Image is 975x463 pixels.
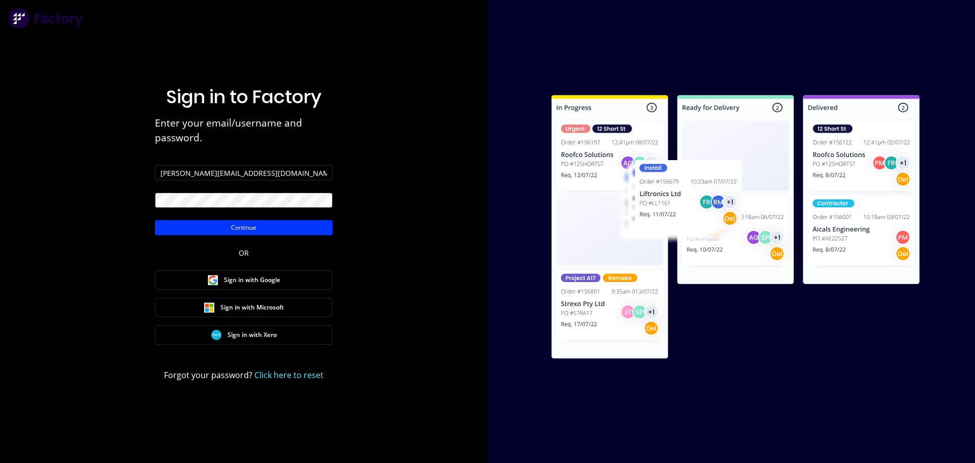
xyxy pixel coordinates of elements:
[155,298,333,317] button: Microsoft Sign inSign in with Microsoft
[164,369,323,381] span: Forgot your password?
[8,8,84,28] img: Factory
[208,275,218,285] img: Google Sign in
[529,75,942,383] img: Sign in
[227,330,277,339] span: Sign in with Xero
[254,369,323,381] a: Click here to reset
[155,116,333,145] span: Enter your email/username and password.
[204,302,214,313] img: Microsoft Sign in
[220,303,284,312] span: Sign in with Microsoft
[155,165,333,180] input: Email/Username
[155,270,333,290] button: Google Sign inSign in with Google
[166,86,321,108] h1: Sign in to Factory
[155,220,333,235] button: Continue
[224,275,280,285] span: Sign in with Google
[211,330,221,340] img: Xero Sign in
[239,235,249,270] div: OR
[155,325,333,345] button: Xero Sign inSign in with Xero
